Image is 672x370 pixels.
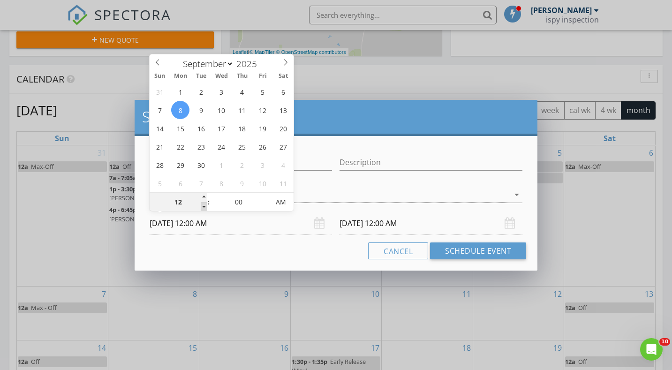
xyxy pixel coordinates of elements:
span: Thu [232,73,253,79]
span: September 4, 2025 [233,83,251,101]
span: October 3, 2025 [254,156,272,174]
span: August 31, 2025 [151,83,169,101]
input: Select date [150,212,332,235]
span: October 7, 2025 [192,174,210,192]
span: October 5, 2025 [151,174,169,192]
span: Sun [150,73,170,79]
span: Tue [191,73,211,79]
span: September 23, 2025 [192,137,210,156]
span: Sat [273,73,294,79]
span: September 14, 2025 [151,119,169,137]
span: September 28, 2025 [151,156,169,174]
span: September 15, 2025 [171,119,189,137]
span: September 6, 2025 [274,83,293,101]
span: October 2, 2025 [233,156,251,174]
span: September 10, 2025 [212,101,231,119]
span: October 6, 2025 [171,174,189,192]
h2: Schedule Event [142,107,530,126]
span: : [207,193,210,211]
span: September 25, 2025 [233,137,251,156]
input: Year [234,58,264,70]
span: September 27, 2025 [274,137,293,156]
i: arrow_drop_down [511,189,522,200]
span: September 11, 2025 [233,101,251,119]
span: Wed [211,73,232,79]
span: September 17, 2025 [212,119,231,137]
span: September 21, 2025 [151,137,169,156]
button: Schedule Event [430,242,526,259]
span: Mon [170,73,191,79]
span: September 1, 2025 [171,83,189,101]
span: September 12, 2025 [254,101,272,119]
span: Click to toggle [268,193,294,211]
span: September 29, 2025 [171,156,189,174]
span: September 8, 2025 [171,101,189,119]
span: September 18, 2025 [233,119,251,137]
button: Cancel [368,242,428,259]
span: October 1, 2025 [212,156,231,174]
span: September 13, 2025 [274,101,293,119]
input: Select date [340,212,522,235]
span: September 26, 2025 [254,137,272,156]
span: October 11, 2025 [274,174,293,192]
span: September 30, 2025 [192,156,210,174]
span: October 10, 2025 [254,174,272,192]
span: September 3, 2025 [212,83,231,101]
span: September 9, 2025 [192,101,210,119]
span: October 8, 2025 [212,174,231,192]
span: September 22, 2025 [171,137,189,156]
span: Fri [253,73,273,79]
span: 10 [659,338,670,346]
span: September 16, 2025 [192,119,210,137]
span: October 9, 2025 [233,174,251,192]
span: September 20, 2025 [274,119,293,137]
iframe: Intercom live chat [640,338,663,361]
span: September 5, 2025 [254,83,272,101]
span: September 2, 2025 [192,83,210,101]
span: September 24, 2025 [212,137,231,156]
span: September 7, 2025 [151,101,169,119]
span: September 19, 2025 [254,119,272,137]
span: October 4, 2025 [274,156,293,174]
